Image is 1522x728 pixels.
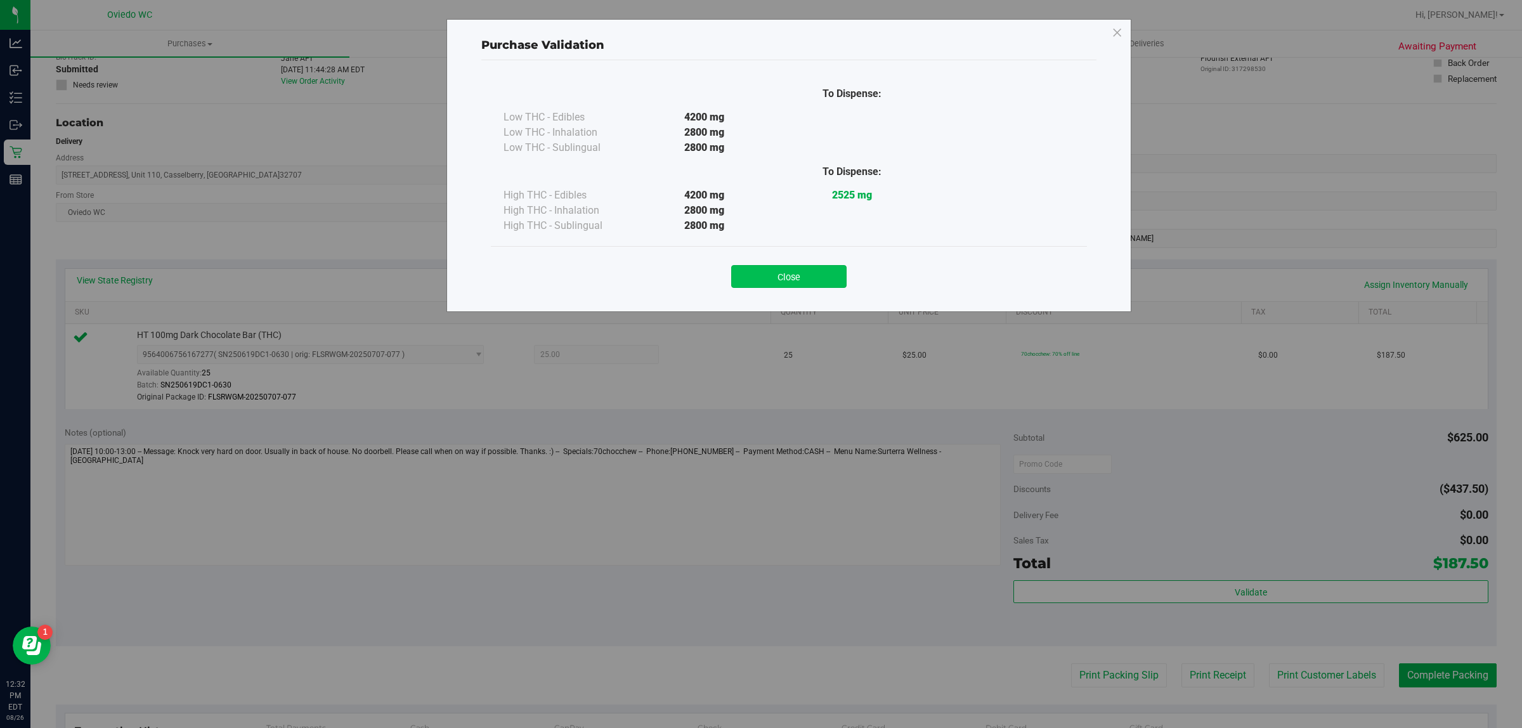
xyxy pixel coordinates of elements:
button: Close [731,265,847,288]
div: 4200 mg [630,188,778,203]
div: Low THC - Inhalation [504,125,630,140]
div: To Dispense: [778,86,926,101]
div: High THC - Sublingual [504,218,630,233]
div: 4200 mg [630,110,778,125]
iframe: Resource center [13,627,51,665]
div: Low THC - Sublingual [504,140,630,155]
div: 2800 mg [630,203,778,218]
span: Purchase Validation [481,38,604,52]
div: 2800 mg [630,218,778,233]
iframe: Resource center unread badge [37,625,53,640]
div: High THC - Inhalation [504,203,630,218]
strong: 2525 mg [832,189,872,201]
div: 2800 mg [630,125,778,140]
div: High THC - Edibles [504,188,630,203]
div: Low THC - Edibles [504,110,630,125]
div: To Dispense: [778,164,926,179]
div: 2800 mg [630,140,778,155]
